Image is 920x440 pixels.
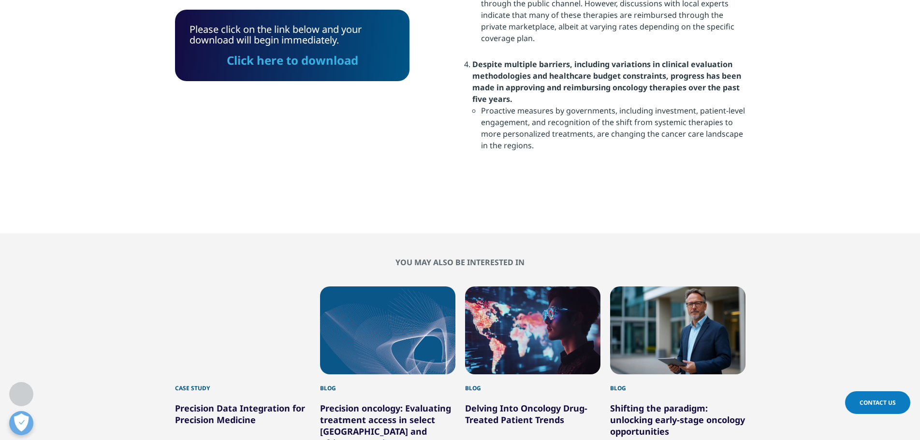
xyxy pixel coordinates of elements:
[175,374,310,393] div: Case Study
[845,391,910,414] a: Contact Us
[320,374,455,393] div: Blog
[465,374,600,393] div: Blog
[175,402,305,426] a: Precision Data Integration for Precision Medicine
[610,374,745,393] div: Blog
[9,411,33,435] button: Apri preferenze
[175,257,745,267] h2: You may also be interested in
[472,59,741,104] strong: Despite multiple barriers, including variations in clinical evaluation methodologies and healthca...
[465,402,587,426] a: Delving Into Oncology Drug-Treated Patient Trends
[481,105,745,158] li: Proactive measures by governments, including investment, patient-level engagement, and recognitio...
[190,24,395,67] div: Please click on the link below and your download will begin immediately.
[227,52,358,68] a: Click here to download
[860,398,896,407] span: Contact Us
[610,402,745,437] a: Shifting the paradigm: unlocking early-stage oncology opportunities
